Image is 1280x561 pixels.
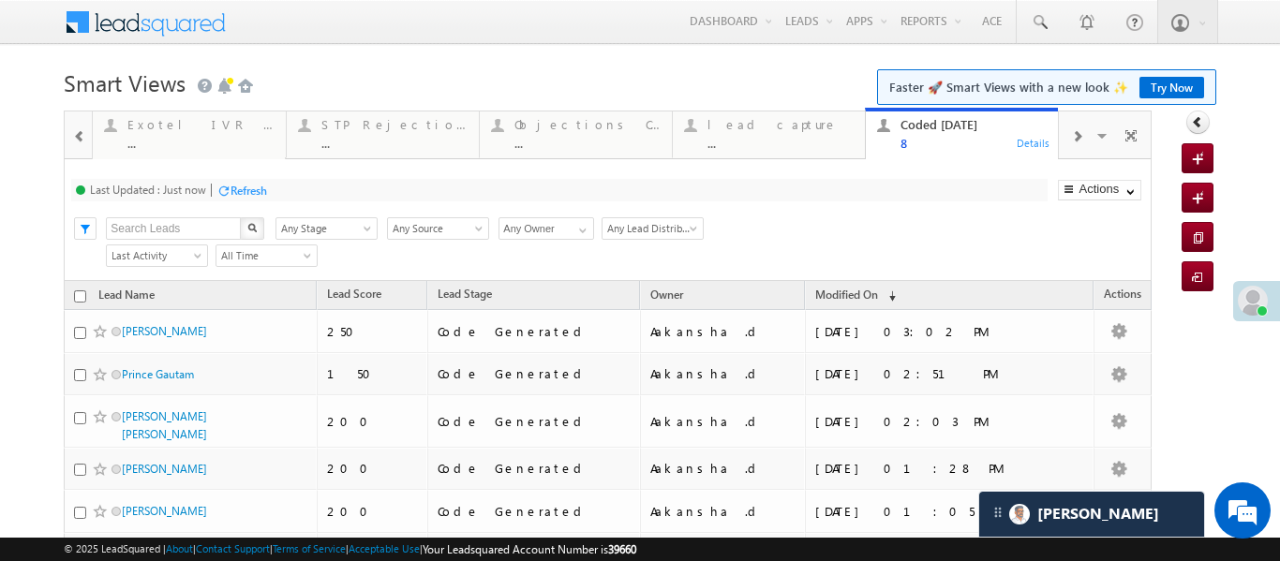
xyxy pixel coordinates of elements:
[889,78,1204,96] span: Faster 🚀 Smart Views with a new look ✨
[479,111,673,158] a: Objections Cases...
[438,460,633,477] div: Code Generated
[127,117,274,132] div: Exotel IVR 2.0
[707,117,854,132] div: lead capture
[624,260,664,274] span: OneKYC
[438,413,633,430] div: Code Generated
[122,367,194,381] a: Prince Gautam
[273,542,346,554] a: Terms of Service
[900,117,1047,132] div: Coded [DATE]
[1031,347,1065,377] a: prev
[672,111,866,158] a: lead capture...
[1139,77,1204,98] a: Try Now
[615,258,674,282] a: OneKYC
[499,216,592,240] div: Owner Filter
[64,67,186,97] span: Smart Views
[122,298,146,312] a: Sunil
[327,503,419,520] div: 200
[602,217,704,240] a: Any Lead Distribution
[776,258,842,282] a: DRACode
[318,258,389,282] a: FnO Intent
[318,284,391,308] a: Lead Score
[539,260,603,274] span: Referral code
[806,284,905,308] a: Modified On (sorted descending)
[815,288,878,302] span: Modified On
[255,433,340,458] em: Start Chat
[499,217,594,240] input: Type to Search
[650,460,796,477] div: Aakansha .d
[24,173,342,417] textarea: Type your message and hit 'Enter'
[276,220,371,237] span: Any Stage
[349,542,420,554] a: Acceptable Use
[927,288,1184,322] div: uac_angelbroking_step_0_8
[115,355,145,376] span: 25
[391,258,428,282] a: City
[514,117,661,132] div: Objections Cases
[92,111,286,158] a: Exotel IVR 2.0...
[166,542,193,554] a: About
[327,460,419,477] div: 200
[428,284,501,308] a: Lead Stage
[815,413,1073,430] div: [DATE] 02:03 PM
[423,542,636,556] span: Your Leadsquared Account Number is
[881,288,896,303] span: (sorted descending)
[608,542,636,556] span: 39660
[247,223,257,232] img: Search
[1037,505,1159,523] span: Carter
[900,136,1047,150] div: 8
[231,184,267,198] div: Refresh
[286,111,480,158] a: STP Rejection Reason...
[327,413,419,430] div: 200
[387,216,489,240] div: Lead Source Filter
[89,285,164,309] a: Lead Name
[327,323,419,340] div: 250
[127,136,274,150] div: ...
[438,365,633,382] div: Code Generated
[650,288,683,302] span: Owner
[122,324,207,338] a: [PERSON_NAME]
[196,542,270,554] a: Contact Support
[602,216,702,240] div: Lead Distribution Filter
[107,247,201,264] span: Last Activity
[815,503,1073,520] div: [DATE] 01:05 PM
[815,460,1073,477] div: [DATE] 01:28 PM
[441,258,528,282] a: Lead Number
[74,264,86,276] input: Check all records
[327,297,381,314] div: No
[307,9,352,54] div: Minimize live chat window
[321,136,468,150] div: ...
[569,218,592,237] a: Show All Items
[97,98,315,123] div: Chat with us now
[327,365,419,382] div: 150
[707,136,854,150] div: ...
[917,258,1013,282] a: Lead Campaign
[785,260,833,274] span: DRACode
[275,216,378,240] div: Lead Stage Filter
[64,355,99,372] div: Show
[1058,180,1141,200] button: Actions
[327,287,381,301] span: Lead Score
[438,503,633,520] div: Code Generated
[106,244,208,267] a: Last Activity
[1076,347,1110,378] span: 1
[122,409,207,441] a: [PERSON_NAME] [PERSON_NAME]
[603,220,697,237] span: Any Lead Distribution
[400,297,432,314] div: Agra
[712,220,807,237] span: [DATE]
[650,323,796,340] div: Aakansha .d
[176,353,357,375] div: 1 - 1 of 1
[685,261,747,275] span: Lead Quality
[90,183,276,197] div: Last Updated : Less than a minute ago
[90,183,206,197] div: Last Updated : Just now
[32,98,79,123] img: d_60004797649_company_0_60004797649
